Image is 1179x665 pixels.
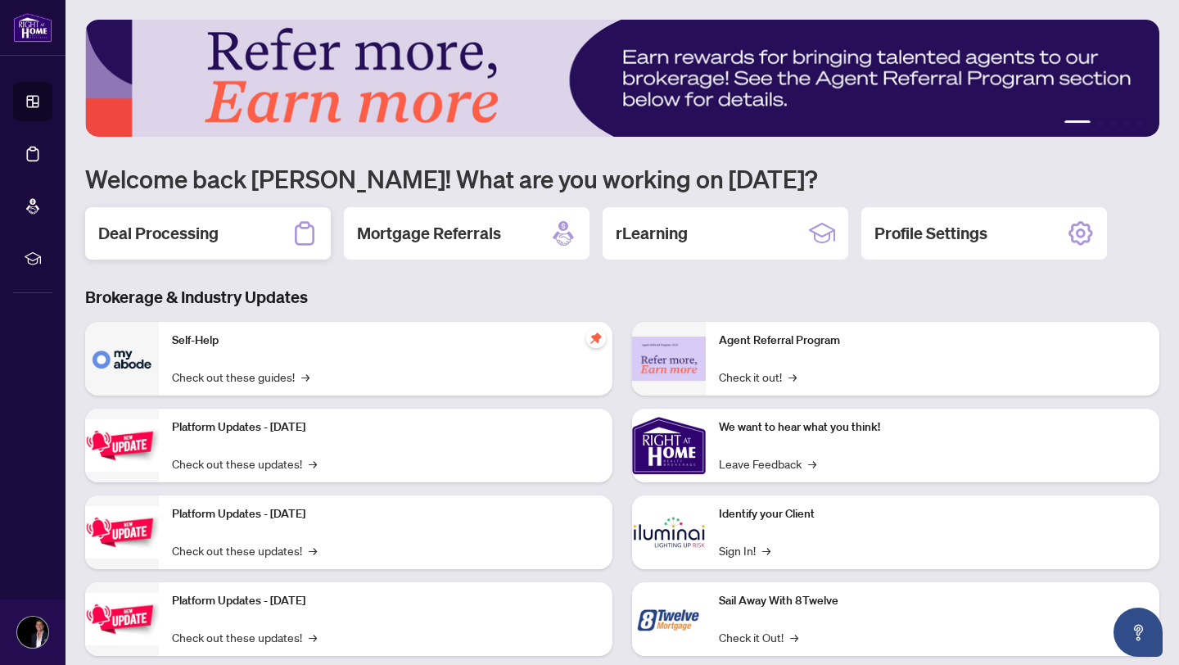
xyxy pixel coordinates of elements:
[13,12,52,43] img: logo
[172,541,317,559] a: Check out these updates!→
[172,628,317,646] a: Check out these updates!→
[719,455,816,473] a: Leave Feedback→
[85,593,159,645] img: Platform Updates - June 23, 2025
[719,628,798,646] a: Check it Out!→
[172,418,599,437] p: Platform Updates - [DATE]
[98,222,219,245] h2: Deal Processing
[874,222,987,245] h2: Profile Settings
[85,286,1159,309] h3: Brokerage & Industry Updates
[309,628,317,646] span: →
[1123,120,1130,127] button: 4
[632,495,706,569] img: Identify your Client
[1113,608,1163,657] button: Open asap
[719,418,1146,437] p: We want to hear what you think!
[719,592,1146,610] p: Sail Away With 8Twelve
[616,222,688,245] h2: rLearning
[172,368,309,386] a: Check out these guides!→
[719,505,1146,523] p: Identify your Client
[632,409,706,482] img: We want to hear what you think!
[85,322,159,396] img: Self-Help
[586,328,606,348] span: pushpin
[632,582,706,656] img: Sail Away With 8Twelve
[357,222,501,245] h2: Mortgage Referrals
[719,541,770,559] a: Sign In!→
[85,20,1159,137] img: Slide 0
[719,368,797,386] a: Check it out!→
[632,337,706,382] img: Agent Referral Program
[1136,120,1143,127] button: 5
[172,332,599,350] p: Self-Help
[17,617,48,648] img: Profile Icon
[1064,120,1091,127] button: 1
[1110,120,1117,127] button: 3
[85,506,159,558] img: Platform Updates - July 8, 2025
[788,368,797,386] span: →
[172,592,599,610] p: Platform Updates - [DATE]
[790,628,798,646] span: →
[719,332,1146,350] p: Agent Referral Program
[172,505,599,523] p: Platform Updates - [DATE]
[309,455,317,473] span: →
[309,541,317,559] span: →
[808,455,816,473] span: →
[301,368,309,386] span: →
[85,419,159,471] img: Platform Updates - July 21, 2025
[762,541,770,559] span: →
[85,163,1159,194] h1: Welcome back [PERSON_NAME]! What are you working on [DATE]?
[1097,120,1104,127] button: 2
[172,455,317,473] a: Check out these updates!→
